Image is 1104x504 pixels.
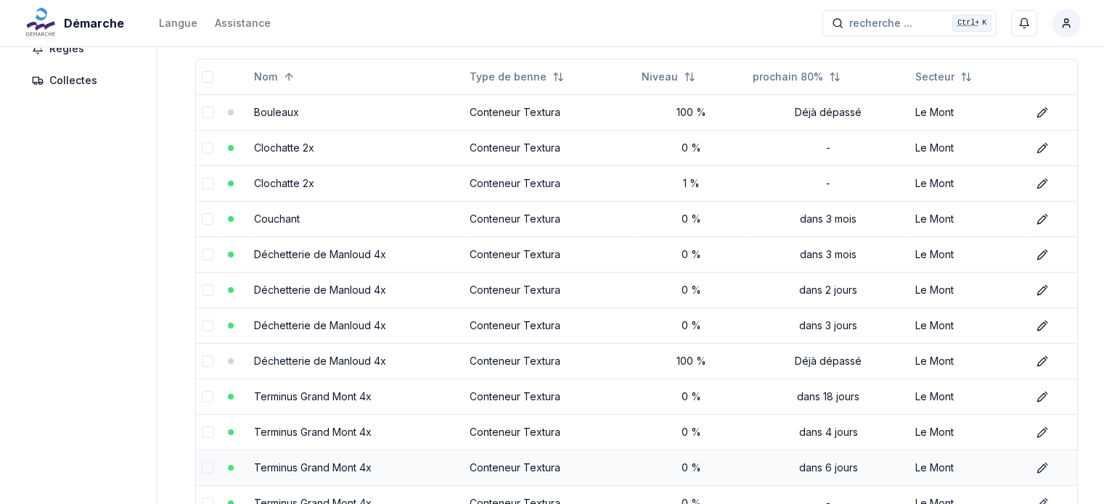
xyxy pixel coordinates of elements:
[909,414,1025,450] td: Le Mont
[49,73,97,88] span: Collectes
[23,15,130,32] a: Démarche
[909,379,1025,414] td: Le Mont
[202,426,213,438] button: select-row
[254,177,314,189] a: Clochatte 2x
[753,212,904,226] div: dans 3 mois
[202,391,213,402] button: select-row
[23,67,148,94] a: Collectes
[642,212,741,226] div: 0 %
[909,307,1025,343] td: Le Mont
[202,320,213,331] button: select-row
[202,213,213,225] button: select-row
[642,354,741,368] div: 100 %
[642,176,741,191] div: 1 %
[642,389,741,404] div: 0 %
[202,178,213,189] button: select-row
[464,94,636,130] td: Conteneur Textura
[909,201,1025,236] td: Le Mont
[254,284,386,296] a: Déchetterie de Manloud 4x
[642,105,741,120] div: 100 %
[633,65,704,88] button: Not sorted. Click to sort ascending.
[202,462,213,474] button: select-row
[254,461,372,474] a: Terminus Grand Mont 4x
[245,65,303,88] button: Sorted ascending. Click to sort descending.
[753,247,904,262] div: dans 3 mois
[254,141,314,154] a: Clochatte 2x
[753,425,904,439] div: dans 4 jours
[159,15,197,32] button: Langue
[744,65,849,88] button: Not sorted. Click to sort ascending.
[753,389,904,404] div: dans 18 jours
[159,16,197,30] div: Langue
[909,343,1025,379] td: Le Mont
[464,272,636,307] td: Conteneur Textura
[909,165,1025,201] td: Le Mont
[254,248,386,260] a: Déchetterie de Manloud 4x
[909,272,1025,307] td: Le Mont
[464,414,636,450] td: Conteneur Textura
[215,15,271,32] a: Assistance
[464,379,636,414] td: Conteneur Textura
[470,70,547,84] span: Type de benne
[464,343,636,379] td: Conteneur Textura
[202,142,213,154] button: select-row
[202,107,213,118] button: select-row
[753,176,904,191] div: -
[915,70,954,84] span: Secteur
[23,36,148,62] a: Règles
[254,426,372,438] a: Terminus Grand Mont 4x
[753,283,904,297] div: dans 2 jours
[642,141,741,155] div: 0 %
[461,65,573,88] button: Not sorted. Click to sort ascending.
[642,247,741,262] div: 0 %
[464,307,636,343] td: Conteneur Textura
[254,319,386,331] a: Déchetterie de Manloud 4x
[849,16,912,30] span: recherche ...
[642,460,741,475] div: 0 %
[254,106,299,118] a: Bouleaux
[642,283,741,297] div: 0 %
[254,212,300,225] a: Couchant
[202,355,213,367] button: select-row
[753,318,904,333] div: dans 3 jours
[753,105,904,120] div: Déjà dépassé
[909,450,1025,485] td: Le Mont
[753,141,904,155] div: -
[753,70,823,84] span: prochain 80%
[642,425,741,439] div: 0 %
[254,70,277,84] span: Nom
[254,355,386,367] a: Déchetterie de Manloud 4x
[907,65,981,88] button: Not sorted. Click to sort ascending.
[909,236,1025,272] td: Le Mont
[254,390,372,402] a: Terminus Grand Mont 4x
[909,94,1025,130] td: Le Mont
[464,236,636,272] td: Conteneur Textura
[753,354,904,368] div: Déjà dépassé
[202,249,213,260] button: select-row
[464,130,636,165] td: Conteneur Textura
[464,450,636,485] td: Conteneur Textura
[753,460,904,475] div: dans 6 jours
[202,284,213,296] button: select-row
[64,15,124,32] span: Démarche
[464,201,636,236] td: Conteneur Textura
[49,41,84,56] span: Règles
[464,165,636,201] td: Conteneur Textura
[642,70,678,84] span: Niveau
[202,71,213,83] button: select-all
[642,318,741,333] div: 0 %
[909,130,1025,165] td: Le Mont
[23,6,58,41] img: Démarche Logo
[822,10,997,36] button: recherche ...Ctrl+K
